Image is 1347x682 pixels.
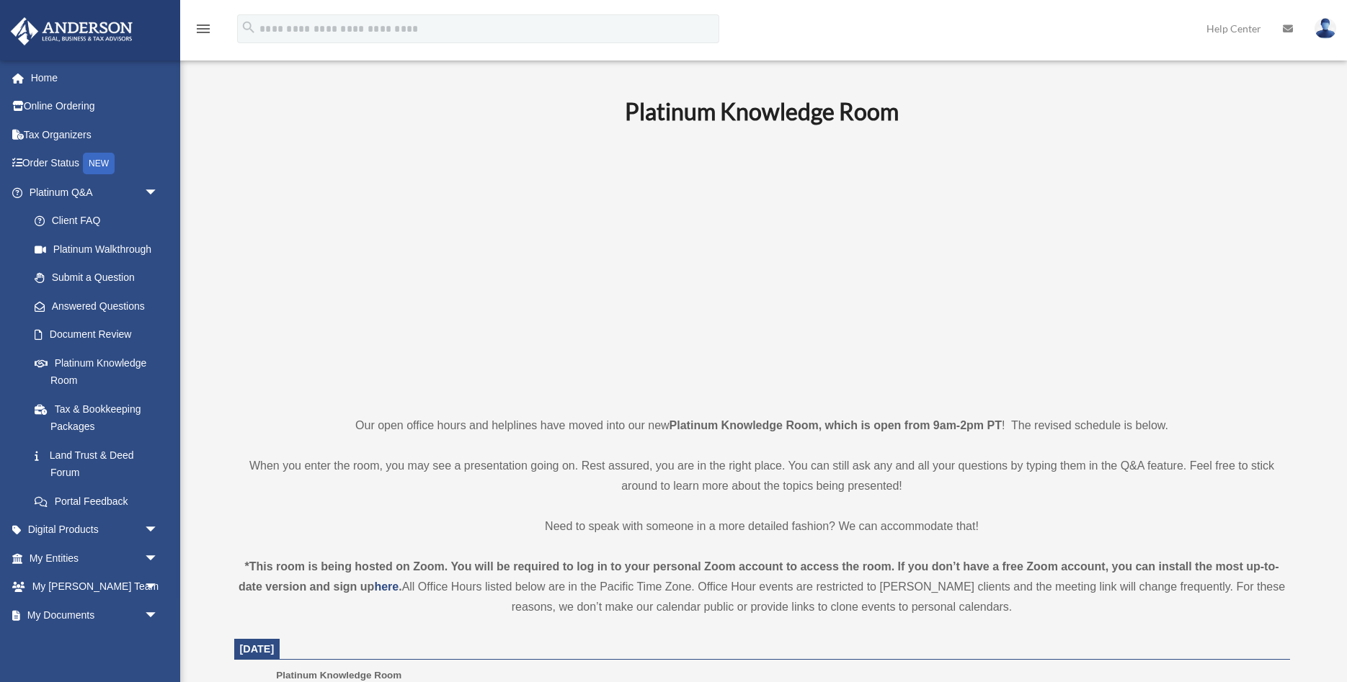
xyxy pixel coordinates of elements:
a: Online Ordering [10,92,180,121]
a: Client FAQ [20,207,180,235]
p: Our open office hours and helplines have moved into our new ! The revised schedule is below. [234,416,1290,436]
a: Land Trust & Deed Forum [20,441,180,487]
span: arrow_drop_down [144,601,173,630]
a: Platinum Knowledge Room [20,349,173,395]
a: My Entitiesarrow_drop_down [10,544,180,573]
p: When you enter the room, you may see a presentation going on. Rest assured, you are in the right ... [234,456,1290,496]
strong: Platinum Knowledge Room, which is open from 9am-2pm PT [670,419,1002,431]
strong: *This room is being hosted on Zoom. You will be required to log in to your personal Zoom account ... [239,560,1279,593]
img: Anderson Advisors Platinum Portal [6,17,137,45]
span: Platinum Knowledge Room [276,670,401,681]
a: Home [10,63,180,92]
a: Portal Feedback [20,487,180,516]
a: Tax Organizers [10,120,180,149]
i: search [241,19,257,35]
div: NEW [83,153,115,174]
a: Tax & Bookkeeping Packages [20,395,180,441]
p: Need to speak with someone in a more detailed fashion? We can accommodate that! [234,516,1290,537]
span: arrow_drop_down [144,544,173,573]
iframe: 231110_Toby_KnowledgeRoom [546,145,978,389]
span: [DATE] [240,643,275,655]
img: User Pic [1315,18,1336,39]
a: My Documentsarrow_drop_down [10,601,180,629]
strong: . [399,580,401,593]
a: Submit a Question [20,264,180,292]
a: Online Learningarrow_drop_down [10,629,180,658]
div: All Office Hours listed below are in the Pacific Time Zone. Office Hour events are restricted to ... [234,557,1290,617]
a: Platinum Q&Aarrow_drop_down [10,178,180,207]
a: Answered Questions [20,292,180,320]
span: arrow_drop_down [144,573,173,602]
b: Platinum Knowledge Room [625,97,899,125]
span: arrow_drop_down [144,516,173,545]
span: arrow_drop_down [144,629,173,659]
a: here [374,580,399,593]
span: arrow_drop_down [144,178,173,207]
a: Document Review [20,320,180,349]
a: Order StatusNEW [10,149,180,179]
a: menu [195,25,212,37]
a: Digital Productsarrow_drop_down [10,516,180,544]
i: menu [195,20,212,37]
a: Platinum Walkthrough [20,235,180,264]
a: My [PERSON_NAME] Teamarrow_drop_down [10,573,180,601]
